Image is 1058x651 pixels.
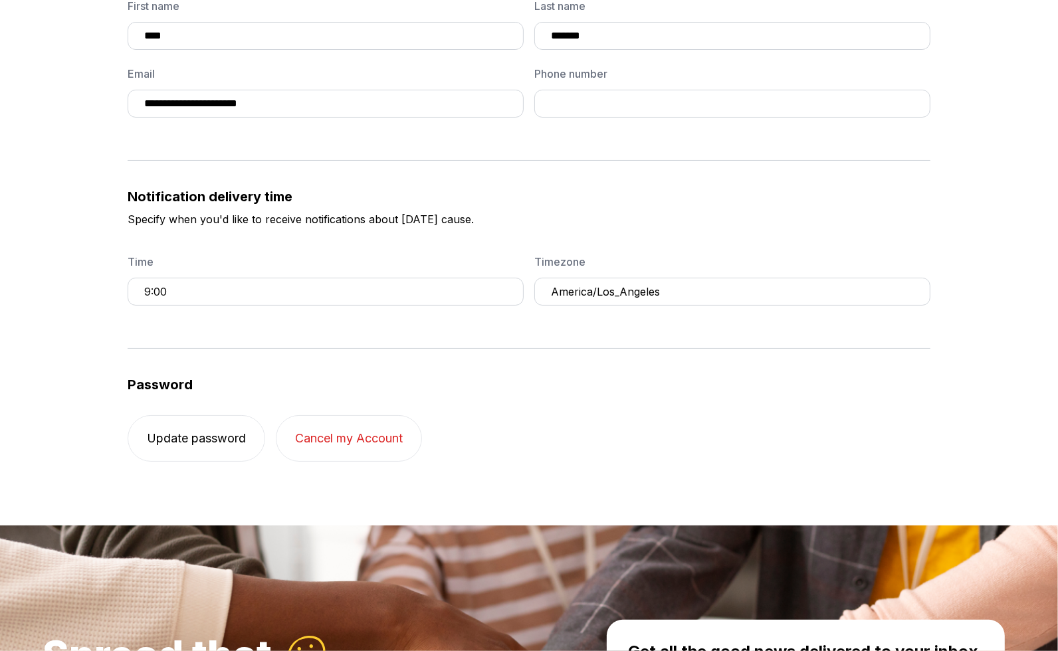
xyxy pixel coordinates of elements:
[128,278,524,306] button: 9:00
[128,375,930,394] h3: Password
[534,66,930,82] span: Phone number
[534,22,930,50] input: Last name
[128,22,524,50] input: First name
[128,66,524,82] span: Email
[276,415,422,462] button: Cancel my Account
[128,187,930,206] h3: Notification delivery time
[534,90,930,118] input: Phone number
[128,90,524,118] input: Email
[128,211,930,254] p: Specify when you'd like to receive notifications about [DATE] cause.
[534,254,930,270] label: Timezone
[128,254,524,270] label: Time
[128,415,265,462] button: Update password
[534,278,930,306] button: America/Los_Angeles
